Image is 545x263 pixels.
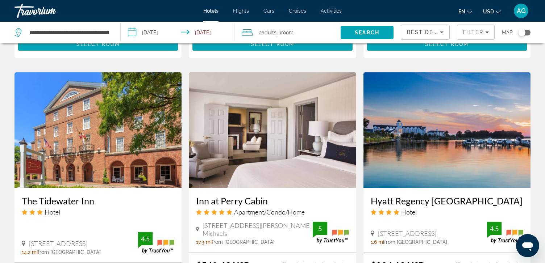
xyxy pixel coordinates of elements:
div: 4 star Hotel [371,208,523,216]
a: Cars [263,8,274,14]
div: 4.5 [138,234,153,243]
button: Select Room [18,38,178,51]
button: Select Room [192,38,352,51]
button: Toggle map [513,29,531,36]
a: The Tidewater Inn [22,195,174,206]
img: Inn at Perry Cabin [189,72,356,188]
a: Travorium [14,1,87,20]
button: Change language [458,6,472,17]
a: Activities [321,8,342,14]
span: Select Room [251,41,294,47]
img: Hyatt Regency Chesapeake Bay [363,72,531,188]
a: Flights [233,8,249,14]
button: Change currency [483,6,501,17]
span: USD [483,9,494,14]
button: Select Room [367,38,527,51]
span: 17.3 mi [196,239,212,245]
span: Select Room [76,41,120,47]
div: 5 star Apartment [196,208,349,216]
span: Select Room [425,41,469,47]
a: Hotels [203,8,219,14]
button: Search [341,26,394,39]
img: The Tidewater Inn [14,72,182,188]
span: en [458,9,465,14]
img: TrustYou guest rating badge [313,222,349,243]
a: Cruises [289,8,306,14]
mat-select: Sort by [407,28,444,37]
button: Filters [457,25,495,40]
span: from [GEOGRAPHIC_DATA] [384,239,447,245]
a: Select Room [18,39,178,47]
span: , 1 [276,27,294,38]
div: 4.5 [487,224,502,233]
span: Search [355,30,379,35]
div: 5 [313,224,327,233]
span: 1.6 mi [371,239,384,245]
span: [STREET_ADDRESS][PERSON_NAME] Michaels [203,221,312,237]
span: from [GEOGRAPHIC_DATA] [212,239,275,245]
a: Inn at Perry Cabin [196,195,349,206]
span: Best Deals [407,29,445,35]
button: Travelers: 2 adults, 0 children [234,22,341,43]
a: Select Room [192,39,352,47]
span: Hotel [401,208,417,216]
a: Select Room [367,39,527,47]
span: 14.2 mi [22,249,38,255]
span: AG [517,7,526,14]
span: [STREET_ADDRESS] [378,229,436,237]
iframe: Button to launch messaging window [516,234,539,257]
img: TrustYou guest rating badge [138,232,174,253]
span: Filter [463,29,483,35]
input: Search hotel destination [29,27,109,38]
img: TrustYou guest rating badge [487,222,523,243]
span: Adults [262,30,276,35]
span: Map [502,27,513,38]
span: from [GEOGRAPHIC_DATA] [38,249,101,255]
button: User Menu [512,3,531,18]
span: [STREET_ADDRESS] [29,239,87,247]
span: 2 [259,27,276,38]
button: Select check in and out date [121,22,234,43]
div: 3 star Hotel [22,208,174,216]
span: Room [281,30,294,35]
a: Hyatt Regency [GEOGRAPHIC_DATA] [371,195,523,206]
span: Hotel [45,208,60,216]
span: Apartment/Condo/Home [234,208,305,216]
